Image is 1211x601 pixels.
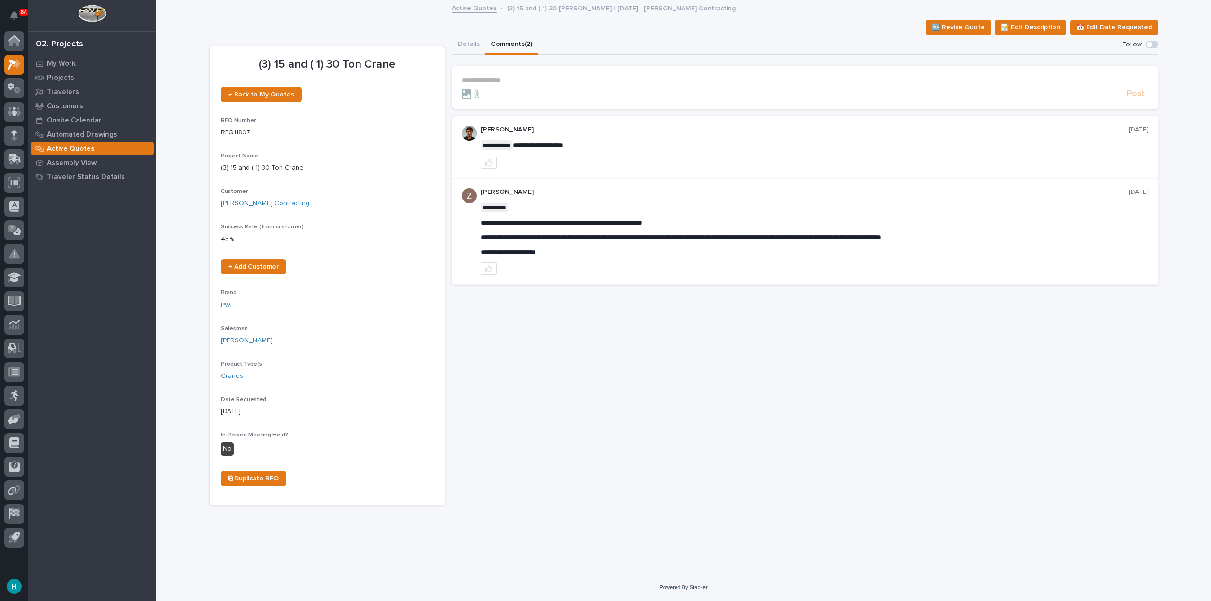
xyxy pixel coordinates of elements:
[1070,20,1158,35] button: 📅 Edit Date Requested
[78,5,106,22] img: Workspace Logo
[932,22,985,33] span: 🆕 Revise Quote
[481,188,1129,196] p: [PERSON_NAME]
[221,128,433,138] p: RFQ11807
[481,262,497,275] button: like this post
[995,20,1066,35] button: 📝 Edit Description
[481,157,497,169] button: like this post
[12,11,24,26] div: Notifications64
[507,2,736,13] p: (3) 15 and ( 1) 30 [PERSON_NAME] | [DATE] | [PERSON_NAME] Contracting
[47,116,102,125] p: Onsite Calendar
[221,432,288,438] span: In-Person Meeting Held?
[1076,22,1152,33] span: 📅 Edit Date Requested
[28,141,156,156] a: Active Quotes
[47,145,95,153] p: Active Quotes
[221,118,256,123] span: RFQ Number
[926,20,991,35] button: 🆕 Revise Quote
[221,58,433,71] p: (3) 15 and ( 1) 30 Ton Crane
[221,189,248,194] span: Customer
[221,442,234,456] div: No
[21,9,27,16] p: 64
[1123,88,1149,99] button: Post
[36,39,83,50] div: 02. Projects
[28,113,156,127] a: Onsite Calendar
[221,300,232,310] a: PWI
[228,91,294,98] span: ← Back to My Quotes
[47,131,117,139] p: Automated Drawings
[47,173,125,182] p: Traveler Status Details
[221,163,433,173] p: (3) 15 and ( 1) 30 Ton Crane
[221,259,286,274] a: + Add Customer
[221,326,248,331] span: Salesman
[221,224,304,230] span: Success Rate (from customer)
[462,126,477,141] img: AOh14Gjx62Rlbesu-yIIyH4c_jqdfkUZL5_Os84z4H1p=s96-c
[47,102,83,111] p: Customers
[452,2,497,13] a: Active Quotes
[485,35,538,55] button: Comments (2)
[481,126,1129,134] p: [PERSON_NAME]
[452,35,485,55] button: Details
[221,153,259,159] span: Project Name
[221,235,433,244] p: 45 %
[47,60,76,68] p: My Work
[28,127,156,141] a: Automated Drawings
[1129,126,1149,134] p: [DATE]
[462,188,477,203] img: AGNmyxac9iQmFt5KMn4yKUk2u-Y3CYPXgWg2Ri7a09A=s96-c
[1127,88,1145,99] span: Post
[221,407,433,417] p: [DATE]
[1129,188,1149,196] p: [DATE]
[221,87,302,102] a: ← Back to My Quotes
[221,199,309,209] a: [PERSON_NAME] Contracting
[221,361,264,367] span: Product Type(s)
[228,263,279,270] span: + Add Customer
[1001,22,1060,33] span: 📝 Edit Description
[221,471,286,486] a: ⎘ Duplicate RFQ
[221,371,243,381] a: Cranes
[228,475,279,482] span: ⎘ Duplicate RFQ
[659,584,707,590] a: Powered By Stacker
[28,156,156,170] a: Assembly View
[47,159,97,167] p: Assembly View
[28,99,156,113] a: Customers
[4,6,24,26] button: Notifications
[28,56,156,70] a: My Work
[221,290,237,296] span: Brand
[4,576,24,596] button: users-avatar
[47,88,79,96] p: Travelers
[28,70,156,85] a: Projects
[221,336,272,346] a: [PERSON_NAME]
[28,170,156,184] a: Traveler Status Details
[1123,41,1142,49] p: Follow
[28,85,156,99] a: Travelers
[221,397,266,402] span: Date Requested
[47,74,74,82] p: Projects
